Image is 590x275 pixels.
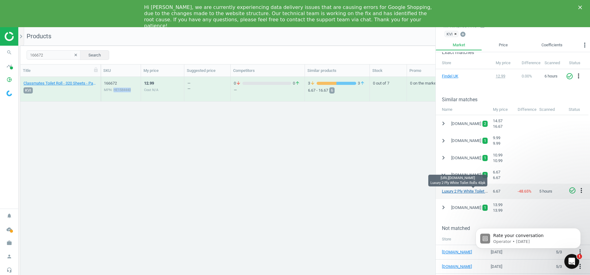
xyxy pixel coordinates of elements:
div: Status [566,104,588,115]
i: search [3,47,15,58]
button: chevron_right [438,118,449,129]
i: pie_chart_outlined [3,74,15,85]
h3: Not matched [442,225,590,231]
span: 1 [577,254,582,259]
button: clear [71,51,80,60]
span: 1 [484,138,486,144]
span: 1 [484,205,486,211]
div: 12.99 [144,81,158,86]
span: Products [27,32,51,40]
span: 14.57 16.67 [493,119,502,129]
div: 0 out of 7 [373,77,404,101]
span: 9.99 9.99 [493,135,500,146]
a: [DOMAIN_NAME] [442,249,479,255]
i: expand_more [440,171,447,178]
i: arrow_downward [236,81,241,86]
i: notifications [3,210,15,222]
div: My price [490,104,515,115]
a: Classmates Toilet Roll - 320 Sheets - Pack of 36 36 Pack [24,81,97,86]
span: 0 [234,81,242,86]
i: cloud_done [3,223,15,235]
h3: Similar matches [442,97,590,102]
span: 3 [308,81,317,86]
div: Title [23,68,98,73]
i: add_circle [460,31,466,37]
div: Hi [PERSON_NAME], we are currently experiencing data delivery issues that are causing errors for ... [144,4,436,29]
button: more_vert [578,187,585,195]
div: — [187,86,190,92]
th: Store [436,57,493,69]
img: wGWNvw8QSZomAAAAABJRU5ErkJggg== [6,90,12,96]
a: Findel UK [442,73,473,79]
button: chevron_right [438,152,449,164]
span: × [454,32,457,36]
a: Luxury 2 Ply White Toilet Rolls 40pk [442,189,503,194]
button: × [454,31,458,37]
iframe: Intercom notifications message [466,215,590,258]
i: more_vert [578,187,585,194]
a: [DOMAIN_NAME] [442,264,479,269]
div: 6.67 - 16.67 [308,86,366,95]
button: add_circle [460,31,466,38]
i: chevron_right [440,120,447,127]
i: arrow_upward [360,81,365,86]
span: [DOMAIN_NAME] [451,155,481,161]
th: Status [566,57,590,69]
span: [DOMAIN_NAME] [451,121,481,127]
div: Close [578,6,584,9]
i: arrow_downward [310,81,315,86]
th: Store [436,233,488,245]
i: work [3,237,15,249]
h3: Exact matches [442,49,590,55]
div: 0 on the market [410,77,450,101]
i: chevron_right [440,204,447,211]
th: Difference [519,57,541,69]
button: more_vert [576,263,584,271]
span: [DOMAIN_NAME] [451,138,481,144]
div: 6.67 [490,185,515,197]
div: Difference [515,104,536,115]
div: My price [143,68,182,73]
span: 3 [356,81,366,86]
span: 2 [484,121,486,127]
div: 166672 [104,81,138,86]
div: Competitors [233,68,302,73]
div: — [234,87,301,93]
div: Stock [372,68,404,73]
div: Name [436,104,490,115]
input: SKU/Title search [27,50,81,60]
span: 10.99 10.99 [493,153,502,163]
th: Scanned [541,57,566,69]
span: 0 [291,81,301,86]
div: Similar products [307,68,367,73]
span: KVI [447,31,453,37]
button: chevron_right [438,202,449,213]
i: chevron_right [440,137,447,144]
div: Scanned [536,104,566,115]
i: chevron_right [17,33,25,40]
td: 5 / 3 [548,259,570,274]
span: 6 hours [545,74,558,78]
button: Search [80,50,109,60]
span: 1 [484,172,486,178]
iframe: Intercom live chat [564,254,579,269]
th: My price [493,57,519,69]
span: [URL][DOMAIN_NAME] Luxury 2 Ply White Toilet Rolls 40pk [430,176,485,185]
span: 0.00 % [522,74,532,78]
span: 6 [331,87,333,94]
span: [DOMAIN_NAME] [451,172,481,178]
button: expand_more [438,169,449,181]
i: clear [74,53,78,57]
span: 6.67 6.67 [493,170,500,180]
i: arrow_upward [295,81,300,86]
img: ajHJNr6hYgQAAAAASUVORK5CYII= [5,32,49,41]
span: 5 hours [539,189,552,194]
i: more_vert [576,263,584,270]
button: more_vert [575,72,582,80]
span: [DOMAIN_NAME] [451,205,481,210]
span: 13.99 13.99 [493,202,502,213]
